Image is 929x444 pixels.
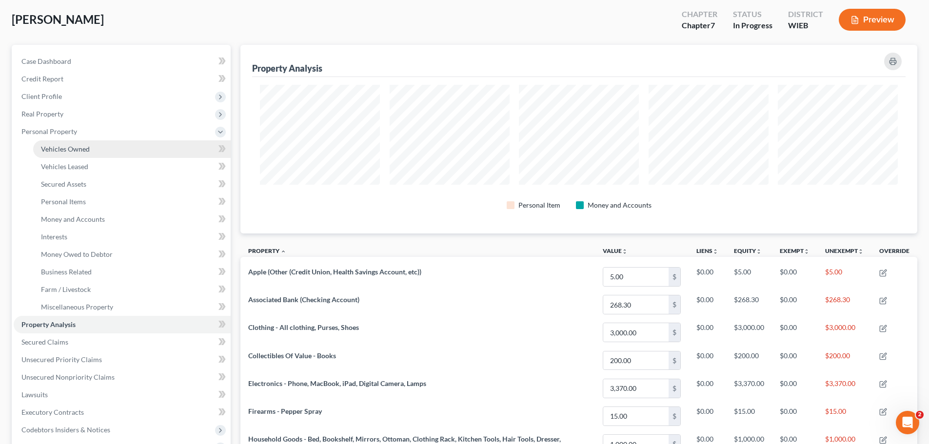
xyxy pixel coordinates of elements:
[14,404,231,421] a: Executory Contracts
[603,295,669,314] input: 0.00
[248,379,426,387] span: Electronics - Phone, MacBook, iPad, Digital Camera, Lamps
[669,407,680,425] div: $
[14,53,231,70] a: Case Dashboard
[788,20,823,31] div: WIEB
[772,402,817,430] td: $0.00
[733,20,772,31] div: In Progress
[248,295,359,304] span: Associated Bank (Checking Account)
[33,175,231,193] a: Secured Assets
[248,407,322,415] span: Firearms - Pepper Spray
[696,247,718,254] a: Liensunfold_more
[33,193,231,211] a: Personal Items
[41,215,105,223] span: Money and Accounts
[726,374,772,402] td: $3,370.00
[772,291,817,319] td: $0.00
[772,347,817,374] td: $0.00
[248,323,359,331] span: Clothing - All clothing, Purses, Shoes
[14,316,231,333] a: Property Analysis
[280,249,286,254] i: expand_less
[21,75,63,83] span: Credit Report
[248,247,286,254] a: Property expand_less
[817,319,871,347] td: $3,000.00
[41,162,88,171] span: Vehicles Leased
[41,232,67,241] span: Interests
[711,20,715,30] span: 7
[21,390,48,399] span: Lawsuits
[804,249,810,254] i: unfold_more
[588,200,652,210] div: Money and Accounts
[41,303,113,311] span: Miscellaneous Property
[772,319,817,347] td: $0.00
[772,263,817,290] td: $0.00
[14,333,231,351] a: Secured Claims
[817,402,871,430] td: $15.00
[14,368,231,386] a: Unsecured Nonpriority Claims
[603,323,669,342] input: 0.00
[817,291,871,319] td: $268.30
[726,347,772,374] td: $200.00
[622,249,628,254] i: unfold_more
[33,228,231,246] a: Interests
[33,298,231,316] a: Miscellaneous Property
[33,281,231,298] a: Farm / Livestock
[14,351,231,368] a: Unsecured Priority Claims
[21,355,102,364] span: Unsecured Priority Claims
[726,402,772,430] td: $15.00
[726,319,772,347] td: $3,000.00
[603,351,669,370] input: 0.00
[41,268,92,276] span: Business Related
[21,338,68,346] span: Secured Claims
[518,200,560,210] div: Personal Item
[734,247,762,254] a: Equityunfold_more
[14,386,231,404] a: Lawsuits
[772,374,817,402] td: $0.00
[817,263,871,290] td: $5.00
[248,351,336,360] span: Collectibles Of Value - Books
[21,425,110,434] span: Codebtors Insiders & Notices
[689,319,726,347] td: $0.00
[41,180,86,188] span: Secured Assets
[21,127,77,135] span: Personal Property
[603,379,669,398] input: 0.00
[825,247,864,254] a: Unexemptunfold_more
[788,9,823,20] div: District
[41,145,90,153] span: Vehicles Owned
[33,158,231,175] a: Vehicles Leased
[252,62,322,74] div: Property Analysis
[817,374,871,402] td: $3,370.00
[712,249,718,254] i: unfold_more
[669,351,680,370] div: $
[41,250,113,258] span: Money Owed to Debtor
[780,247,810,254] a: Exemptunfold_more
[689,374,726,402] td: $0.00
[896,411,919,434] iframe: Intercom live chat
[33,211,231,228] a: Money and Accounts
[603,407,669,425] input: 0.00
[726,263,772,290] td: $5.00
[33,246,231,263] a: Money Owed to Debtor
[12,12,104,26] span: [PERSON_NAME]
[21,92,62,100] span: Client Profile
[682,20,717,31] div: Chapter
[33,140,231,158] a: Vehicles Owned
[689,347,726,374] td: $0.00
[689,291,726,319] td: $0.00
[603,268,669,286] input: 0.00
[817,347,871,374] td: $200.00
[41,285,91,293] span: Farm / Livestock
[248,268,421,276] span: Apple (Other (Credit Union, Health Savings Account, etc))
[756,249,762,254] i: unfold_more
[21,110,63,118] span: Real Property
[839,9,906,31] button: Preview
[669,323,680,342] div: $
[669,295,680,314] div: $
[669,268,680,286] div: $
[669,379,680,398] div: $
[733,9,772,20] div: Status
[33,263,231,281] a: Business Related
[871,241,917,263] th: Override
[21,373,115,381] span: Unsecured Nonpriority Claims
[682,9,717,20] div: Chapter
[603,247,628,254] a: Valueunfold_more
[41,197,86,206] span: Personal Items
